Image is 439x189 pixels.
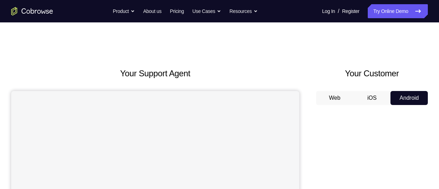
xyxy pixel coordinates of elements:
[192,4,221,18] button: Use Cases
[338,7,339,15] span: /
[342,4,359,18] a: Register
[170,4,184,18] a: Pricing
[322,4,335,18] a: Log In
[316,67,428,80] h2: Your Customer
[113,4,135,18] button: Product
[229,4,258,18] button: Resources
[143,4,161,18] a: About us
[316,91,353,105] button: Web
[11,7,53,15] a: Go to the home page
[353,91,391,105] button: iOS
[368,4,428,18] a: Try Online Demo
[390,91,428,105] button: Android
[11,67,299,80] h2: Your Support Agent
